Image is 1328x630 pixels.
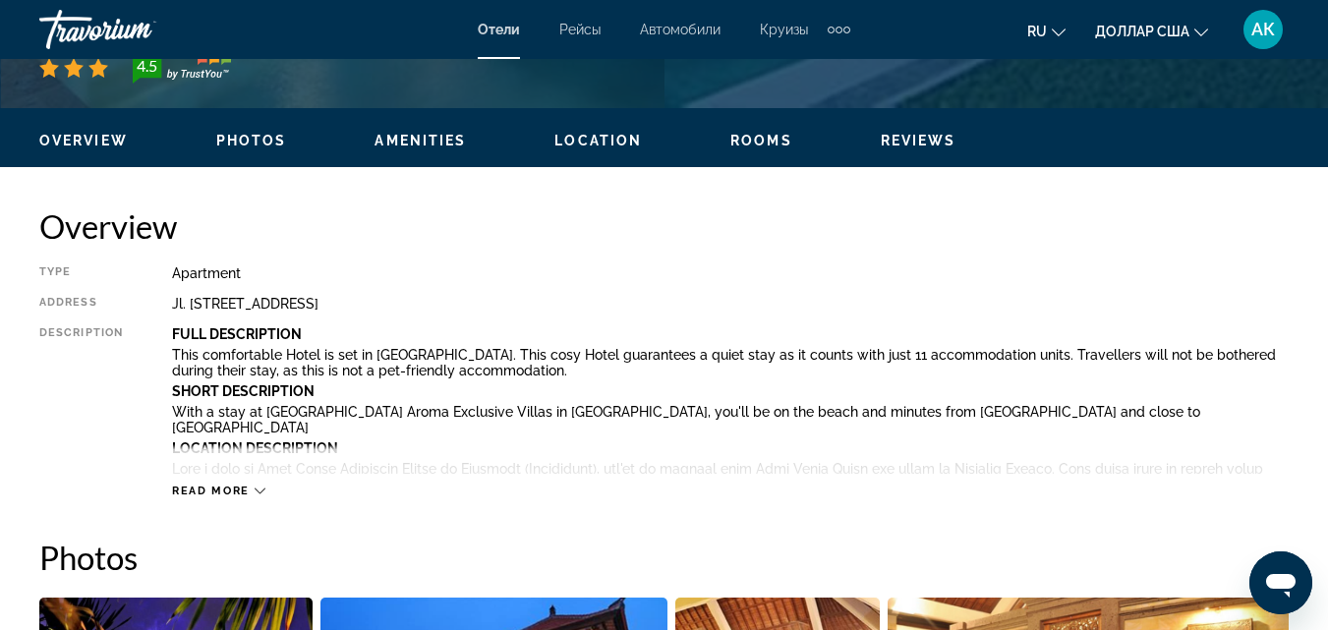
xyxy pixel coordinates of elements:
[828,14,850,45] button: Дополнительные элементы навигации
[172,484,265,498] button: Read more
[1251,19,1275,39] font: АК
[375,132,466,149] button: Amenities
[127,54,166,78] div: 4.5
[881,133,956,148] span: Reviews
[133,52,231,84] img: trustyou-badge-hor.svg
[730,133,792,148] span: Rooms
[172,326,302,342] b: Full Description
[1095,24,1189,39] font: доллар США
[881,132,956,149] button: Reviews
[760,22,808,37] a: Круизы
[172,296,1289,312] div: Jl. [STREET_ADDRESS]
[39,132,128,149] button: Overview
[39,538,1289,577] h2: Photos
[1027,17,1066,45] button: Изменить язык
[39,4,236,55] a: Травориум
[1238,9,1289,50] button: Меню пользователя
[554,132,642,149] button: Location
[1249,551,1312,614] iframe: Кнопка запуска окна обмена сообщениями
[39,326,123,474] div: Description
[172,265,1289,281] div: Apartment
[39,133,128,148] span: Overview
[39,265,123,281] div: Type
[172,347,1289,378] p: This comfortable Hotel is set in [GEOGRAPHIC_DATA]. This cosy Hotel guarantees a quiet stay as it...
[216,133,287,148] span: Photos
[375,133,466,148] span: Amenities
[172,485,250,497] span: Read more
[554,133,642,148] span: Location
[172,383,315,399] b: Short Description
[172,440,338,456] b: Location Description
[39,296,123,312] div: Address
[39,206,1289,246] h2: Overview
[478,22,520,37] a: Отели
[559,22,601,37] a: Рейсы
[216,132,287,149] button: Photos
[730,132,792,149] button: Rooms
[1095,17,1208,45] button: Изменить валюту
[1027,24,1047,39] font: ru
[640,22,721,37] a: Автомобили
[172,404,1289,435] p: With a stay at [GEOGRAPHIC_DATA] Aroma Exclusive Villas in [GEOGRAPHIC_DATA], you'll be on the be...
